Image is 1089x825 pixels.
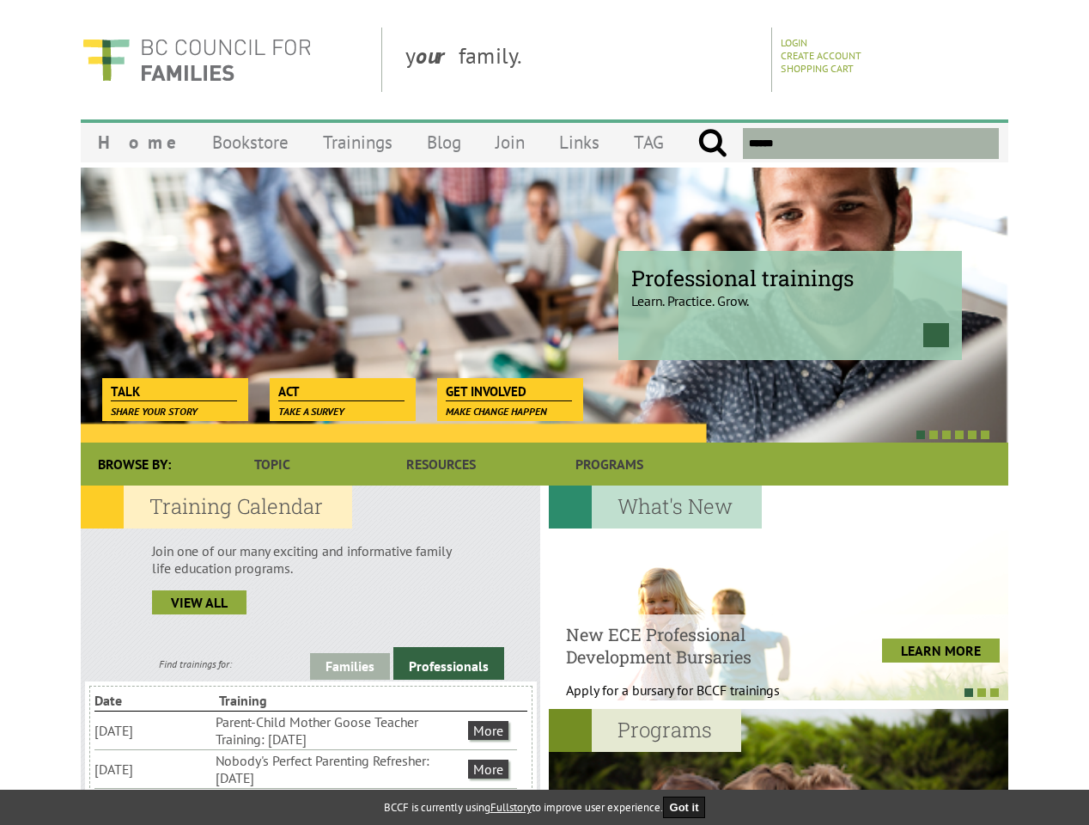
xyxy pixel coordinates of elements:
[310,653,390,680] a: Families
[468,721,508,740] a: More
[446,382,572,401] span: Get Involved
[81,122,195,162] a: Home
[219,690,340,711] li: Training
[781,49,861,62] a: Create Account
[446,405,547,418] span: Make change happen
[81,443,188,486] div: Browse By:
[490,800,532,815] a: Fullstory
[392,27,772,92] div: y family.
[566,681,823,716] p: Apply for a bursary for BCCF trainings West...
[216,750,465,788] li: Nobody's Perfect Parenting Refresher: [DATE]
[416,41,459,70] strong: our
[882,639,1000,663] a: LEARN MORE
[81,486,352,529] h2: Training Calendar
[549,709,741,752] h2: Programs
[631,264,949,292] span: Professional trainings
[102,378,246,402] a: Talk Share your story
[306,122,410,162] a: Trainings
[566,623,823,668] h4: New ECE Professional Development Bursaries
[94,690,216,711] li: Date
[270,378,413,402] a: Act Take a survey
[697,128,727,159] input: Submit
[94,759,212,779] li: [DATE]
[111,405,198,418] span: Share your story
[278,405,344,418] span: Take a survey
[188,443,356,486] a: Topic
[478,122,542,162] a: Join
[111,382,237,401] span: Talk
[631,278,949,309] p: Learn. Practice. Grow.
[617,122,681,162] a: TAG
[152,590,246,614] a: view all
[410,122,478,162] a: Blog
[468,760,508,779] a: More
[437,378,581,402] a: Get Involved Make change happen
[549,486,762,529] h2: What's New
[152,542,469,577] p: Join one of our many exciting and informative family life education programs.
[81,657,310,670] div: Find trainings for:
[393,647,504,680] a: Professionals
[94,720,212,741] li: [DATE]
[81,27,313,92] img: BC Council for FAMILIES
[216,712,465,749] li: Parent-Child Mother Goose Teacher Training: [DATE]
[195,122,306,162] a: Bookstore
[781,62,854,75] a: Shopping Cart
[278,382,405,401] span: Act
[526,443,694,486] a: Programs
[356,443,525,486] a: Resources
[542,122,617,162] a: Links
[781,36,807,49] a: Login
[663,797,706,818] button: Got it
